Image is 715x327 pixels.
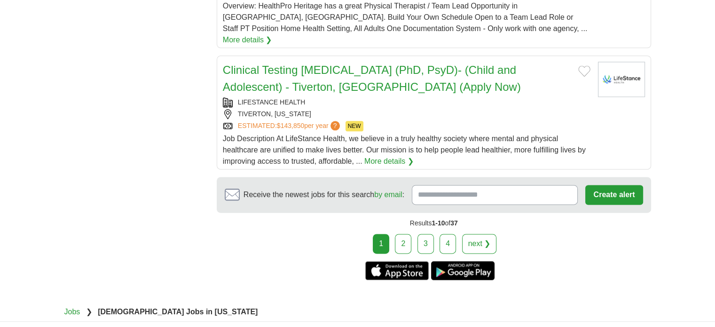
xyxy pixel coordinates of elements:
a: More details ❯ [364,156,414,167]
a: Get the iPhone app [365,261,429,280]
span: Overview: HealthPro Heritage has a great Physical Therapist / Team Lead Opportunity in [GEOGRAPHI... [223,2,587,32]
a: Get the Android app [431,261,495,280]
a: Jobs [64,308,80,316]
img: LifeStance Health logo [598,62,645,97]
a: 3 [417,234,434,254]
span: Receive the newest jobs for this search : [244,189,404,200]
a: More details ❯ [223,34,272,46]
span: Job Description At LifeStance Health, we believe in a truly healthy society where mental and phys... [223,135,586,165]
div: 1 [373,234,389,254]
span: NEW [346,121,363,131]
a: ESTIMATED:$143,850per year? [238,121,342,131]
a: 4 [440,234,456,254]
button: Add to favorite jobs [578,65,590,77]
button: Create alert [585,185,643,205]
span: ❯ [86,308,92,316]
a: LIFESTANCE HEALTH [238,98,305,106]
a: by email [374,191,402,199]
span: 37 [450,219,458,227]
span: ? [330,121,340,130]
a: next ❯ [462,234,497,254]
div: TIVERTON, [US_STATE] [223,109,590,119]
span: 1-10 [432,219,445,227]
span: $143,850 [277,122,304,129]
a: Clinical Testing [MEDICAL_DATA] (PhD, PsyD)- (Child and Adolescent) - Tiverton, [GEOGRAPHIC_DATA]... [223,64,521,93]
strong: [DEMOGRAPHIC_DATA] Jobs in [US_STATE] [98,308,258,316]
div: Results of [217,213,651,234]
a: 2 [395,234,411,254]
